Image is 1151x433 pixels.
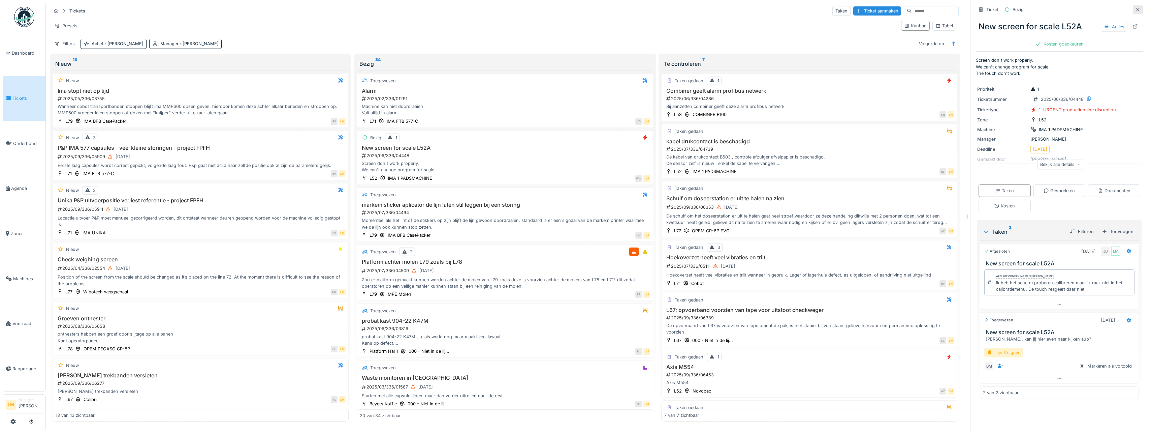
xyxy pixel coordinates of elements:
sup: 34 [375,60,381,68]
div: Bezig [359,60,650,68]
h3: Hoekoverzet heeft veel vibraties en trilt [664,254,954,261]
div: Manager [160,40,219,47]
div: MPE Molen [388,291,411,297]
div: De schuif om het doseerstation er uit te halen gaat heel stroef waardoor ze deze handeling dikwij... [664,213,954,226]
div: L67 [65,396,73,403]
div: 7 van 7 zichtbaar [664,412,699,418]
div: 2 [410,249,413,255]
div: L67 [674,337,681,344]
div: BM [984,362,994,371]
div: OPEM PEGASO CR-8P [84,346,130,352]
div: BL [635,348,642,355]
div: Axis M554 [664,379,954,386]
h3: Combiner geeft alarm profibus netwerk [664,88,954,94]
div: Manager [19,397,43,402]
div: [DATE] [418,384,433,390]
div: PS [635,291,642,298]
div: LM [643,401,650,407]
div: AZ [939,388,946,395]
div: L77 [674,228,681,234]
div: 2025/02/336/01291 [361,95,650,102]
div: LM [339,118,346,125]
div: [PERSON_NAME], kan jij hier even naar kijken aub? [986,336,1136,342]
div: Hoekoverzet heeft veel vibraties en trilt wanneer in gebruik. Lager of lagerhuis defect, as uitge... [664,272,954,278]
span: Agenda [11,185,43,192]
p: Screen don't work properly. We can't change program for scale. The touch don't work [976,57,1143,77]
div: [DATE] [419,267,434,274]
div: BV [939,280,946,287]
div: Zone [977,117,1028,123]
div: Machine kan niet doordraaien Valt altijd in alarm En er is geen probleem Wit licht knippert dan e... [360,103,650,116]
h3: Check weighing screen [56,256,346,263]
sup: 2 [1009,228,1012,236]
h3: P&P IMA 577 capsules - veel kleine storingen - project FPFH [56,145,346,151]
div: MK [331,289,338,295]
img: Badge_color-CXgf-gQk.svg [14,7,34,27]
div: Filters [51,39,78,49]
div: LM [643,118,650,125]
div: De kabel van drukcontact B503 , controle afzuiger afvalpapier is beschadigd. De sensor zelf is ni... [664,154,954,167]
div: IMA UNIKA [83,230,106,236]
sup: 7 [702,60,705,68]
div: ontnesters hebben een groef door slijtage op alle banen Kant operatorpaneel. Hierdoor werkt het o... [56,331,346,344]
div: Tabel [935,23,953,29]
div: Taken [983,228,1064,236]
sup: 13 [73,60,77,68]
div: Toegewezen [370,308,396,314]
div: Toegewezen [370,249,396,255]
div: Beyers Koffie [370,401,397,407]
div: [DATE] [1101,317,1115,323]
div: VD [635,118,642,125]
div: Bij aanzetten combiner geeft deze alarm profibus netwerk [664,103,954,110]
h3: Waste monitoren in [GEOGRAPHIC_DATA] [360,375,650,381]
div: 2025/07/336/04739 [666,146,954,152]
a: Tickets [3,76,45,121]
h3: [PERSON_NAME] trekbanden versleten [56,372,346,379]
div: Nieuw [66,246,79,253]
span: Dashboard [12,50,43,56]
div: LM [643,291,650,298]
div: Taken gedaan [675,354,703,360]
div: L53 [674,111,682,118]
div: [DATE] [721,263,735,269]
div: 20 van 34 zichtbaar [360,412,401,418]
div: Te controleren [664,60,955,68]
div: JV [939,228,946,234]
span: Rapportage [12,366,43,372]
h3: Ima stopt niet op tijd [56,88,346,94]
div: Position of the screen from the scale should be changed as it’s placed on the line 72. At the mom... [56,274,346,287]
div: [PERSON_NAME] trekbanden versleten [56,388,346,395]
div: L71 [370,118,376,124]
div: JD [1101,247,1110,256]
div: 2025/07/336/04509 [361,266,650,275]
div: 2025/06/336/04448 [1041,96,1084,103]
div: OPEM CR-6P EVO [692,228,730,234]
span: Voorraad [12,320,43,327]
div: Taken [995,187,1014,194]
div: L77 [65,289,72,295]
div: 2025/06/336/04448 [361,152,650,159]
div: Taken [832,6,851,16]
div: Platform Hal 1 [370,348,398,354]
div: [DATE] [116,265,130,271]
div: 3 [93,187,96,194]
div: IMA BFB CasePacker [388,232,430,238]
div: Wipotech weegschaal [83,289,128,295]
div: Actief [92,40,143,47]
div: LM [948,111,954,118]
div: Tickettype [977,107,1028,113]
div: [DATE] [114,206,128,212]
div: Toegewezen [370,365,396,371]
span: : [PERSON_NAME] [179,41,219,46]
div: De opvoerband van L67 is voorzien van tape omdat de pakjes niet stabiel blijven staan, gelieve hi... [664,322,954,335]
h3: Axis M554 [664,364,954,370]
div: Markeren als voltooid [1077,362,1134,371]
h3: New screen for scale L52A [986,329,1136,336]
div: 1. URGENT production line disruption [1039,107,1116,113]
span: Onderhoud [13,140,43,147]
h3: Unika P&P uitvoerpositie verliest referentie - project FPFH [56,197,346,204]
div: Nieuw [55,60,346,68]
div: 13 van 13 zichtbaar [56,412,95,418]
div: L52 [674,388,682,394]
div: 2025/09/336/06353 [666,203,954,211]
